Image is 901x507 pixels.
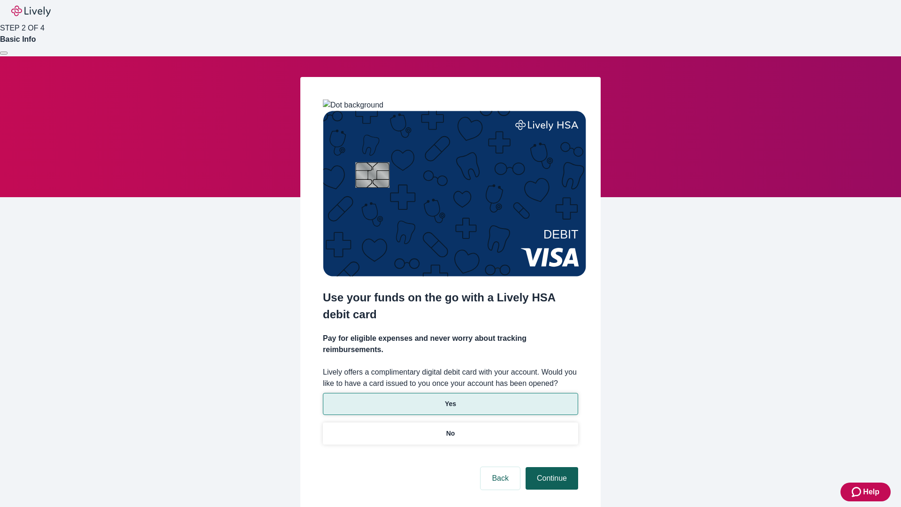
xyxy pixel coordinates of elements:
[323,333,578,355] h4: Pay for eligible expenses and never worry about tracking reimbursements.
[323,289,578,323] h2: Use your funds on the go with a Lively HSA debit card
[863,486,879,498] span: Help
[481,467,520,490] button: Back
[526,467,578,490] button: Continue
[323,100,383,111] img: Dot background
[323,111,586,277] img: Debit card
[323,367,578,389] label: Lively offers a complimentary digital debit card with your account. Would you like to have a card...
[323,393,578,415] button: Yes
[446,429,455,438] p: No
[11,6,51,17] img: Lively
[852,486,863,498] svg: Zendesk support icon
[323,422,578,445] button: No
[840,483,891,501] button: Zendesk support iconHelp
[445,399,456,409] p: Yes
